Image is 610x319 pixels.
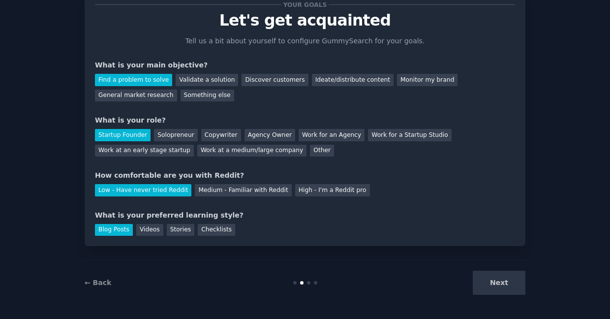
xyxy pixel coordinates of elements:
[368,129,451,141] div: Work for a Startup Studio
[154,129,197,141] div: Solopreneur
[310,145,334,157] div: Other
[242,74,308,86] div: Discover customers
[167,224,194,236] div: Stories
[181,90,234,102] div: Something else
[201,129,241,141] div: Copywriter
[85,279,111,287] a: ← Back
[198,224,235,236] div: Checklists
[295,184,370,196] div: High - I'm a Reddit pro
[95,74,172,86] div: Find a problem to solve
[181,36,429,46] p: Tell us a bit about yourself to configure GummySearch for your goals.
[95,90,177,102] div: General market research
[176,74,238,86] div: Validate a solution
[95,170,515,181] div: How comfortable are you with Reddit?
[95,184,191,196] div: Low - Have never tried Reddit
[95,60,515,70] div: What is your main objective?
[136,224,163,236] div: Videos
[244,129,295,141] div: Agency Owner
[95,210,515,221] div: What is your preferred learning style?
[95,115,515,126] div: What is your role?
[195,184,291,196] div: Medium - Familiar with Reddit
[397,74,457,86] div: Monitor my brand
[95,145,194,157] div: Work at an early stage startup
[197,145,306,157] div: Work at a medium/large company
[95,129,151,141] div: Startup Founder
[95,12,515,29] p: Let's get acquainted
[95,224,133,236] div: Blog Posts
[312,74,394,86] div: Ideate/distribute content
[299,129,365,141] div: Work for an Agency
